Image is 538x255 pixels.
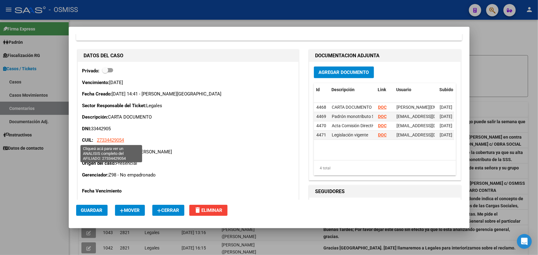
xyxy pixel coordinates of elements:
[329,83,376,96] datatable-header-cell: Descripción
[76,205,108,216] button: Guardar
[437,83,468,96] datatable-header-cell: Subido
[189,205,228,216] button: Eliminar
[396,132,501,137] span: [EMAIL_ADDRESS][DOMAIN_NAME] - [PERSON_NAME]
[82,126,91,132] strong: DNI:
[396,87,412,92] span: Usuario
[316,87,320,92] span: Id
[82,91,112,97] strong: Fecha Creado:
[319,70,369,75] span: Agregar Documento
[84,53,124,59] strong: DATOS DEL CASO
[82,114,294,121] p: CARTA DOCUMENTO
[82,114,108,120] strong: Descripción:
[82,80,109,85] strong: Vencimiento:
[378,87,386,92] span: Link
[316,105,326,110] span: 4468
[378,123,387,128] a: DOC
[316,114,326,119] span: 4469
[157,208,179,213] span: Cerrar
[396,114,501,119] span: [EMAIL_ADDRESS][DOMAIN_NAME] - [PERSON_NAME]
[82,172,109,178] strong: Gerenciador:
[82,188,146,195] p: Fecha Vencimiento
[152,205,184,216] button: Cerrar
[396,123,501,128] span: [EMAIL_ADDRESS][DOMAIN_NAME] - [PERSON_NAME]
[332,123,377,128] span: Acta Comisión Directiva
[378,105,387,110] a: DOC
[440,114,452,119] span: [DATE]
[440,105,452,110] span: [DATE]
[82,160,116,166] strong: Origen del caso:
[316,132,326,137] span: 4471
[82,172,294,179] p: Z98 - No empadronado
[82,149,100,155] strong: Nombre:
[315,188,454,195] h1: SEGUIDORES
[115,205,145,216] button: Mover
[194,208,223,213] span: Eliminar
[378,114,387,119] a: DOC
[332,105,372,110] span: CARTA DOCUMENTO
[315,52,454,59] h1: DOCUMENTACION ADJUNTA
[440,123,452,128] span: [DATE]
[82,79,294,86] p: [DATE]
[376,83,394,96] datatable-header-cell: Link
[440,87,454,92] span: Subido
[440,132,452,137] span: [DATE]
[314,83,329,96] datatable-header-cell: Id
[82,102,294,109] p: Legales
[332,87,355,92] span: Descripción
[394,83,437,96] datatable-header-cell: Usuario
[314,67,374,78] button: Agregar Documento
[82,91,294,98] p: [DATE] 14:41 - [PERSON_NAME][GEOGRAPHIC_DATA]
[97,137,124,143] span: 27334429054
[82,125,294,132] p: 33442905
[82,103,146,108] strong: Sector Responsable del Ticket:
[82,160,294,167] p: Presencial
[332,114,379,119] span: Padrón monotributo SSS
[194,206,202,214] mat-icon: delete
[517,234,532,249] div: Open Intercom Messenger
[82,68,100,74] strong: Privado:
[81,208,103,213] span: Guardar
[332,132,368,137] span: Legislación vigente
[316,123,326,128] span: 4470
[378,132,387,137] a: DOC
[314,160,456,176] div: 4 total
[82,148,294,156] p: [PERSON_NAME] [PERSON_NAME]
[82,137,93,143] strong: CUIL:
[120,208,140,213] span: Mover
